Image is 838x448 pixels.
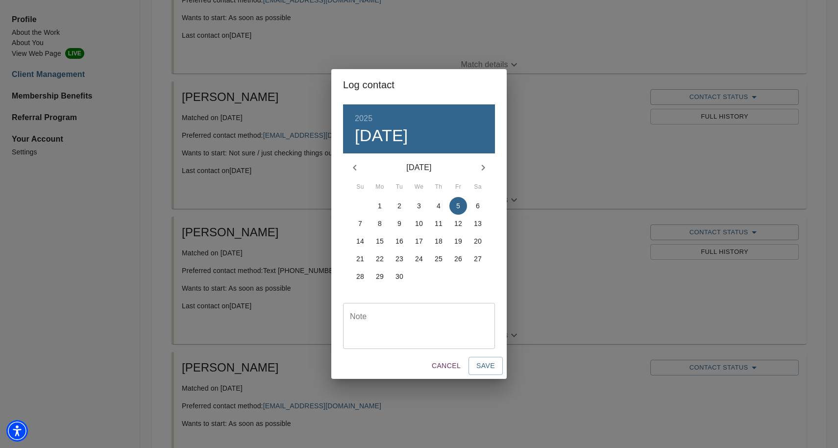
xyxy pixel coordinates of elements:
p: 28 [356,272,364,281]
p: 18 [435,236,443,246]
p: 16 [395,236,403,246]
button: 20 [469,232,487,250]
button: 10 [410,215,428,232]
p: 2 [397,201,401,211]
button: [DATE] [355,125,408,146]
button: 19 [449,232,467,250]
button: 30 [391,268,408,285]
span: Mo [371,182,389,192]
button: 22 [371,250,389,268]
button: 15 [371,232,389,250]
p: 12 [454,219,462,228]
span: Cancel [432,360,461,372]
span: Sa [469,182,487,192]
button: 3 [410,197,428,215]
button: 9 [391,215,408,232]
span: Fr [449,182,467,192]
button: 21 [351,250,369,268]
button: 6 [469,197,487,215]
p: 27 [474,254,482,264]
p: 20 [474,236,482,246]
span: Th [430,182,447,192]
p: 9 [397,219,401,228]
span: We [410,182,428,192]
span: Tu [391,182,408,192]
button: 2025 [355,112,372,125]
p: [DATE] [367,162,471,174]
p: 8 [378,219,382,228]
p: 29 [376,272,384,281]
p: 5 [456,201,460,211]
button: 27 [469,250,487,268]
span: Save [476,360,495,372]
p: 13 [474,219,482,228]
button: 28 [351,268,369,285]
p: 3 [417,201,421,211]
p: 26 [454,254,462,264]
button: Cancel [428,357,465,375]
button: 7 [351,215,369,232]
button: 2 [391,197,408,215]
p: 10 [415,219,423,228]
button: 25 [430,250,447,268]
p: 19 [454,236,462,246]
button: 17 [410,232,428,250]
button: 1 [371,197,389,215]
p: 4 [437,201,441,211]
p: 23 [395,254,403,264]
p: 30 [395,272,403,281]
p: 21 [356,254,364,264]
button: 4 [430,197,447,215]
span: Su [351,182,369,192]
button: 12 [449,215,467,232]
p: 22 [376,254,384,264]
p: 7 [358,219,362,228]
p: 1 [378,201,382,211]
p: 6 [476,201,480,211]
button: 16 [391,232,408,250]
p: 15 [376,236,384,246]
button: 18 [430,232,447,250]
p: 25 [435,254,443,264]
button: 5 [449,197,467,215]
button: 8 [371,215,389,232]
button: 29 [371,268,389,285]
p: 24 [415,254,423,264]
p: 11 [435,219,443,228]
button: Save [468,357,503,375]
button: 26 [449,250,467,268]
button: 23 [391,250,408,268]
button: 14 [351,232,369,250]
p: 17 [415,236,423,246]
button: 24 [410,250,428,268]
div: Accessibility Menu [6,420,28,442]
button: 11 [430,215,447,232]
h2: Log contact [343,77,495,93]
p: 14 [356,236,364,246]
button: 13 [469,215,487,232]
